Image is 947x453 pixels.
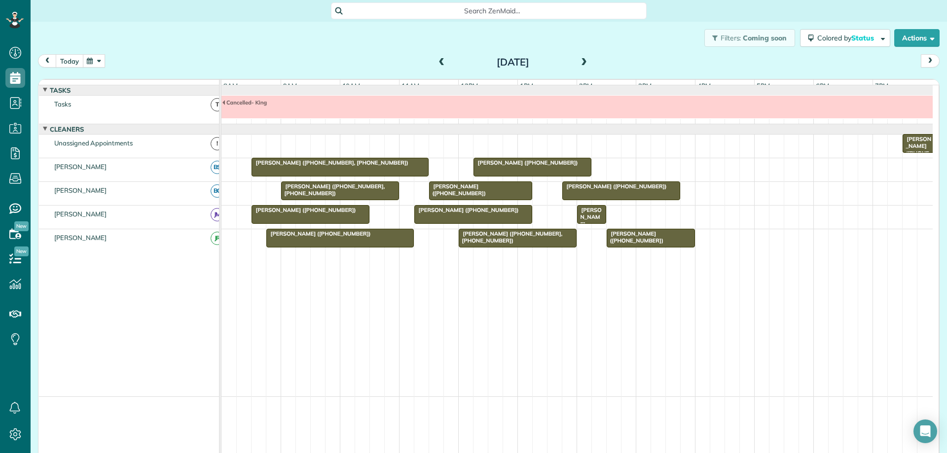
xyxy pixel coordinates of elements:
[14,246,29,256] span: New
[458,230,563,244] span: [PERSON_NAME] ([PHONE_NUMBER], [PHONE_NUMBER])
[902,136,932,192] span: [PERSON_NAME] ([PHONE_NUMBER], [PHONE_NUMBER])
[52,139,135,147] span: Unassigned Appointments
[400,82,422,90] span: 11am
[743,34,787,42] span: Coming soon
[636,82,654,90] span: 3pm
[211,161,224,174] span: BS
[577,82,594,90] span: 2pm
[473,159,579,166] span: [PERSON_NAME] ([PHONE_NUMBER])
[800,29,890,47] button: Colored byStatus
[48,86,73,94] span: Tasks
[814,82,831,90] span: 6pm
[414,207,519,213] span: [PERSON_NAME] ([PHONE_NUMBER])
[281,82,299,90] span: 9am
[429,183,486,197] span: [PERSON_NAME] ([PHONE_NUMBER])
[14,221,29,231] span: New
[48,125,86,133] span: Cleaners
[56,54,83,68] button: today
[518,82,535,90] span: 1pm
[721,34,741,42] span: Filters:
[817,34,877,42] span: Colored by
[221,82,240,90] span: 8am
[52,100,73,108] span: Tasks
[340,82,363,90] span: 10am
[38,54,57,68] button: prev
[894,29,940,47] button: Actions
[251,159,409,166] span: [PERSON_NAME] ([PHONE_NUMBER], [PHONE_NUMBER])
[281,183,385,197] span: [PERSON_NAME] ([PHONE_NUMBER], [PHONE_NUMBER])
[211,98,224,111] span: T
[851,34,875,42] span: Status
[921,54,940,68] button: next
[52,163,109,171] span: [PERSON_NAME]
[251,207,357,213] span: [PERSON_NAME] ([PHONE_NUMBER])
[459,82,480,90] span: 12pm
[211,208,224,221] span: JM
[221,99,267,106] span: Cancelled- King
[211,137,224,150] span: !
[52,234,109,242] span: [PERSON_NAME]
[695,82,713,90] span: 4pm
[873,82,890,90] span: 7pm
[755,82,772,90] span: 5pm
[211,184,224,198] span: BC
[266,230,371,237] span: [PERSON_NAME] ([PHONE_NUMBER])
[577,207,602,249] span: [PERSON_NAME] ([PHONE_NUMBER])
[52,210,109,218] span: [PERSON_NAME]
[562,183,667,190] span: [PERSON_NAME] ([PHONE_NUMBER])
[451,57,575,68] h2: [DATE]
[913,419,937,443] div: Open Intercom Messenger
[52,186,109,194] span: [PERSON_NAME]
[606,230,664,244] span: [PERSON_NAME] ([PHONE_NUMBER])
[211,232,224,245] span: JR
